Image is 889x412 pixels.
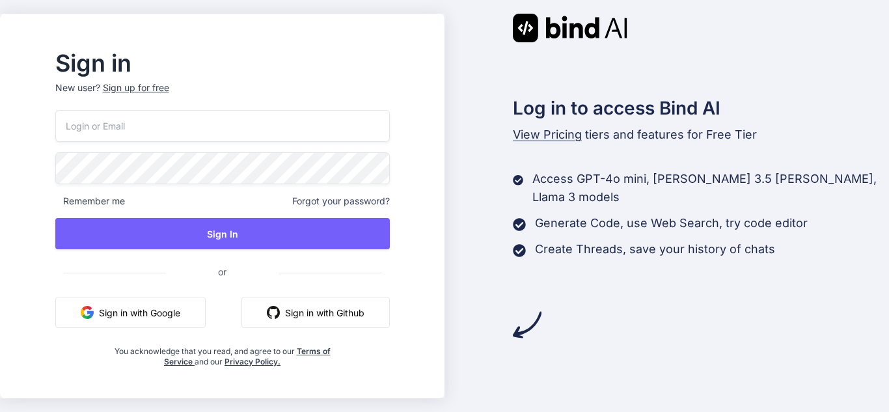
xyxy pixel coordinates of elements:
[513,14,627,42] img: Bind AI logo
[513,310,541,339] img: arrow
[55,297,206,328] button: Sign in with Google
[111,338,334,367] div: You acknowledge that you read, and agree to our and our
[166,256,279,288] span: or
[55,218,390,249] button: Sign In
[241,297,390,328] button: Sign in with Github
[267,306,280,319] img: github
[535,214,808,232] p: Generate Code, use Web Search, try code editor
[81,306,94,319] img: google
[55,110,390,142] input: Login or Email
[535,240,775,258] p: Create Threads, save your history of chats
[55,195,125,208] span: Remember me
[513,94,889,122] h2: Log in to access Bind AI
[225,357,280,366] a: Privacy Policy.
[55,81,390,110] p: New user?
[292,195,390,208] span: Forgot your password?
[164,346,331,366] a: Terms of Service
[513,128,582,141] span: View Pricing
[55,53,390,74] h2: Sign in
[103,81,169,94] div: Sign up for free
[532,170,889,206] p: Access GPT-4o mini, [PERSON_NAME] 3.5 [PERSON_NAME], Llama 3 models
[513,126,889,144] p: tiers and features for Free Tier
